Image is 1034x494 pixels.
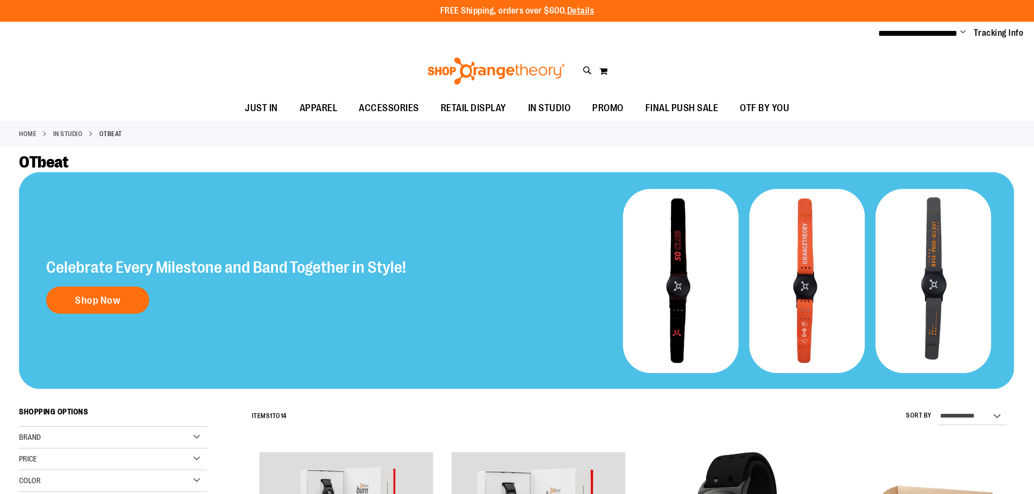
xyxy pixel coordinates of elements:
a: JUST IN [234,96,289,121]
span: IN STUDIO [528,96,571,120]
span: Brand [19,433,41,441]
span: 14 [281,412,287,420]
strong: OTbeat [99,129,122,139]
span: RETAIL DISPLAY [441,96,506,120]
h2: Celebrate Every Milestone and Band Together in Style! [46,258,406,275]
a: ACCESSORIES [348,96,430,121]
a: Shop Now [46,286,149,313]
strong: Shopping Options [19,402,207,427]
a: PROMO [581,96,635,121]
p: FREE Shipping, orders over $600. [440,5,594,17]
span: OTF BY YOU [740,96,789,120]
a: IN STUDIO [53,129,83,139]
a: Tracking Info [974,27,1024,39]
span: PROMO [592,96,624,120]
a: OTF BY YOU [729,96,800,121]
label: Sort By [906,411,932,420]
a: Details [567,6,594,16]
span: Price [19,454,37,463]
span: FINAL PUSH SALE [645,96,719,120]
a: RETAIL DISPLAY [430,96,517,121]
button: Account menu [960,28,966,39]
h2: Items to [252,408,287,425]
img: Shop Orangetheory [426,57,567,85]
span: 1 [270,412,272,420]
span: ACCESSORIES [359,96,419,120]
a: IN STUDIO [517,96,582,120]
a: FINAL PUSH SALE [635,96,729,121]
span: Color [19,476,41,485]
span: OTbeat [19,153,68,171]
span: JUST IN [245,96,278,120]
a: APPAREL [289,96,348,121]
span: APPAREL [300,96,338,120]
a: Home [19,129,36,139]
span: Shop Now [75,294,120,306]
